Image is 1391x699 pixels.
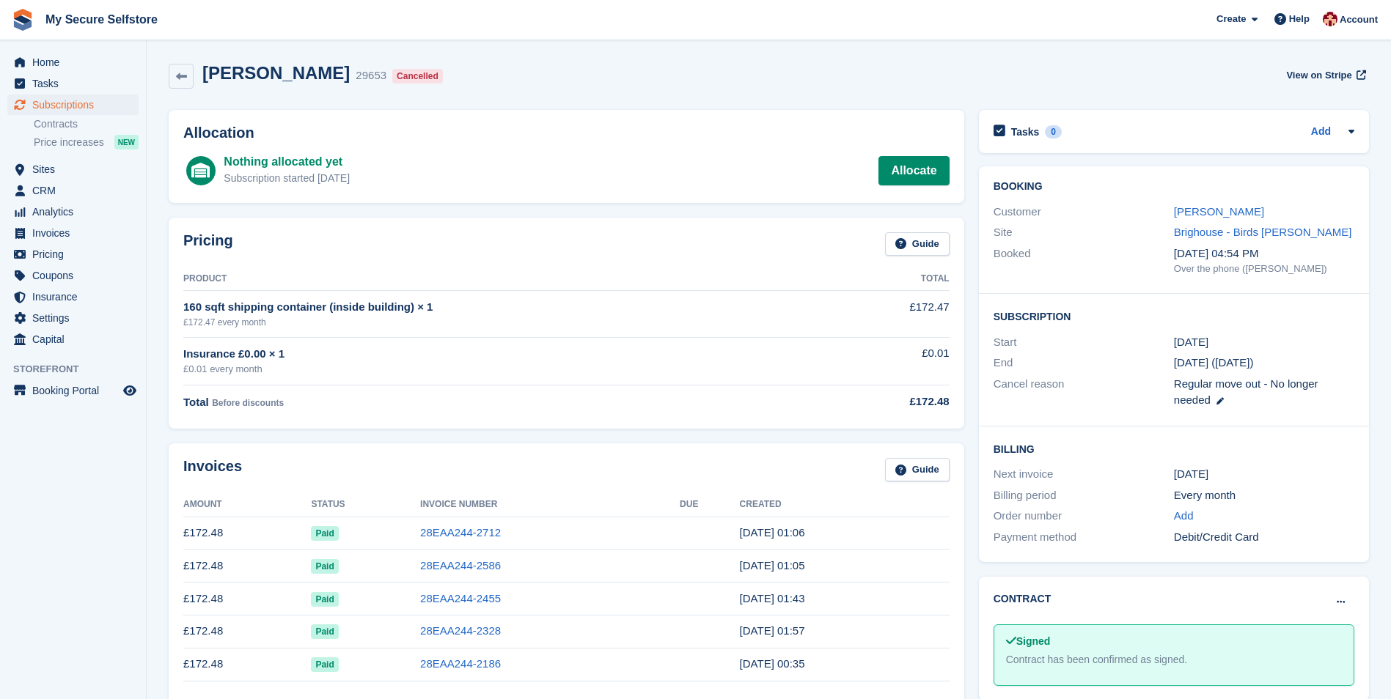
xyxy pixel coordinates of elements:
span: [DATE] ([DATE]) [1174,356,1254,369]
div: Payment method [994,529,1174,546]
div: Billing period [994,487,1174,504]
span: Home [32,52,120,73]
td: £172.48 [183,648,311,681]
span: Insurance [32,286,120,307]
time: 2025-05-01 00:43:23 UTC [740,592,805,604]
a: menu [7,308,139,328]
div: 29653 [356,67,386,84]
th: Total [844,267,950,291]
span: CRM [32,180,120,201]
td: £172.48 [183,615,311,648]
a: Add [1311,124,1331,141]
a: [PERSON_NAME] [1174,205,1264,218]
div: Order number [994,508,1174,525]
span: Create [1216,12,1246,26]
td: £172.48 [183,550,311,582]
h2: [PERSON_NAME] [202,63,350,83]
h2: Invoices [183,458,242,482]
a: Guide [885,232,950,256]
a: 28EAA244-2712 [420,526,501,539]
div: [DATE] [1174,466,1354,483]
th: Status [311,493,420,517]
div: Insurance £0.00 × 1 [183,346,844,363]
th: Product [183,267,844,291]
h2: Allocation [183,125,950,141]
span: Pricing [32,244,120,265]
span: Account [1340,12,1378,27]
span: Coupons [32,265,120,286]
time: 2025-03-01 00:35:40 UTC [740,657,805,670]
td: £172.48 [183,582,311,615]
div: Next invoice [994,466,1174,483]
img: stora-icon-8386f47178a22dfd0bd8f6a31ec36ba5ce8667c1dd55bd0f319d3a0aa187defe.svg [12,9,34,31]
span: Paid [311,592,338,607]
a: menu [7,52,139,73]
span: Analytics [32,201,120,222]
a: 28EAA244-2586 [420,559,501,572]
span: Capital [32,329,120,349]
a: Contracts [34,117,139,131]
a: menu [7,73,139,94]
span: View on Stripe [1286,68,1351,83]
a: menu [7,159,139,180]
a: Brighouse - Birds [PERSON_NAME] [1174,226,1352,238]
span: Before discounts [212,398,284,408]
a: menu [7,223,139,243]
img: Laura Oldroyd [1323,12,1337,26]
time: 2025-04-01 00:57:26 UTC [740,624,805,637]
div: Debit/Credit Card [1174,529,1354,546]
div: Cancel reason [994,376,1174,409]
div: Signed [1006,634,1342,649]
h2: Tasks [1011,125,1040,138]
span: Total [183,396,209,408]
span: Paid [311,657,338,672]
h2: Subscription [994,308,1354,323]
span: Paid [311,526,338,541]
span: Regular move out - No longer needed [1174,377,1318,407]
a: 28EAA244-2328 [420,624,501,637]
a: Add [1174,508,1194,525]
time: 2024-02-01 00:00:00 UTC [1174,334,1208,351]
span: Sites [32,159,120,180]
time: 2025-07-01 00:06:33 UTC [740,526,805,539]
div: 0 [1045,125,1062,138]
th: Due [680,493,740,517]
th: Amount [183,493,311,517]
a: menu [7,244,139,265]
span: Paid [311,624,338,639]
div: £0.01 every month [183,362,844,377]
a: menu [7,380,139,401]
td: £172.47 [844,291,950,337]
td: £172.48 [183,517,311,550]
h2: Booking [994,181,1354,193]
div: Subscription started [DATE] [224,171,350,186]
span: Price increases [34,136,104,149]
div: Nothing allocated yet [224,153,350,171]
h2: Contract [994,591,1051,607]
div: £172.47 every month [183,316,844,329]
div: 160 sqft shipping container (inside building) × 1 [183,299,844,316]
div: £172.48 [844,393,950,410]
div: [DATE] 04:54 PM [1174,245,1354,262]
h2: Pricing [183,232,233,256]
a: Allocate [878,156,949,185]
a: menu [7,95,139,115]
a: menu [7,329,139,349]
h2: Billing [994,441,1354,456]
span: Invoices [32,223,120,243]
div: Contract has been confirmed as signed. [1006,652,1342,667]
a: menu [7,265,139,286]
th: Invoice Number [420,493,680,517]
a: menu [7,201,139,222]
div: Every month [1174,487,1354,504]
div: End [994,355,1174,371]
a: menu [7,180,139,201]
a: Guide [885,458,950,482]
a: 28EAA244-2186 [420,657,501,670]
th: Created [740,493,950,517]
div: Over the phone ([PERSON_NAME]) [1174,262,1354,276]
span: Paid [311,559,338,574]
a: View on Stripe [1280,63,1369,87]
div: Customer [994,204,1174,221]
a: Preview store [121,382,139,399]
